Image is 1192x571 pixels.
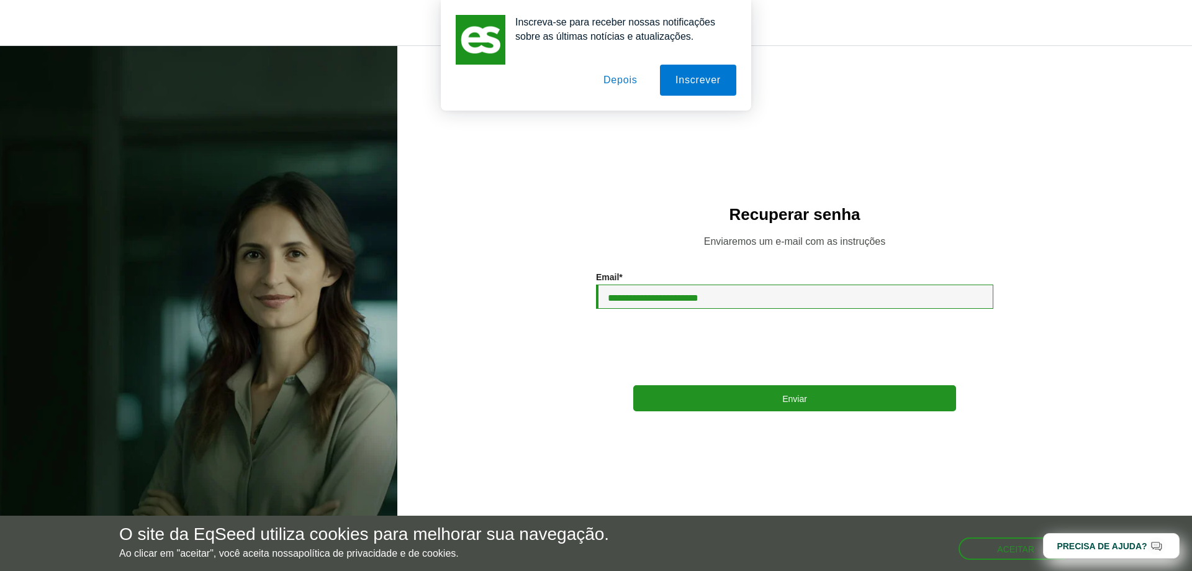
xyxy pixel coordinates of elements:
[119,525,609,544] h5: O site da EqSeed utiliza cookies para melhorar sua navegação.
[456,15,505,65] img: notification icon
[633,385,956,411] button: Enviar
[619,272,622,282] span: Este campo é obrigatório.
[700,321,889,370] iframe: reCAPTCHA
[660,65,736,96] button: Inscrever
[959,537,1073,560] button: Aceitar
[505,15,736,43] div: Inscreva-se para receber nossas notificações sobre as últimas notícias e atualizações.
[422,206,1167,224] h2: Recuperar senha
[596,273,623,281] label: Email
[588,65,653,96] button: Depois
[119,547,609,559] p: Ao clicar em "aceitar", você aceita nossa .
[422,235,1167,247] p: Enviaremos um e-mail com as instruções
[299,549,456,559] a: política de privacidade e de cookies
